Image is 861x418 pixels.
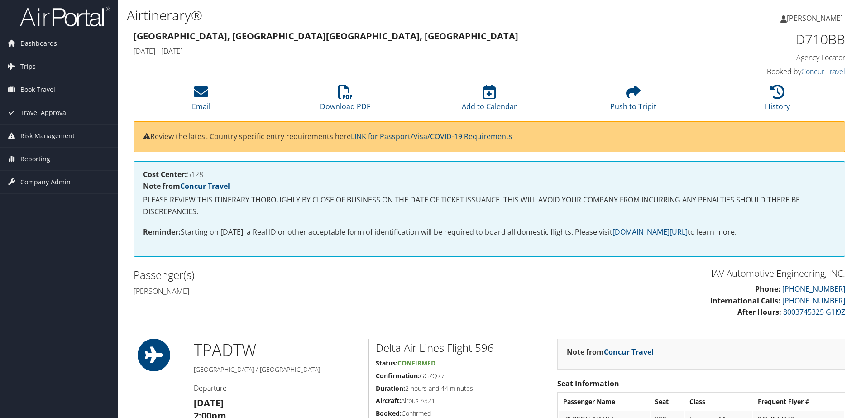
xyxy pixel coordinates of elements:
strong: After Hours: [737,307,781,317]
strong: Status: [376,359,397,367]
a: Add to Calendar [462,90,517,111]
h4: Agency Locator [678,53,846,62]
h5: Airbus A321 [376,396,543,405]
th: Class [685,394,752,410]
h1: D710BB [678,30,846,49]
a: [PHONE_NUMBER] [782,284,845,294]
a: History [765,90,790,111]
strong: [GEOGRAPHIC_DATA], [GEOGRAPHIC_DATA] [GEOGRAPHIC_DATA], [GEOGRAPHIC_DATA] [134,30,518,42]
a: 8003745325 G1I9Z [783,307,845,317]
a: Concur Travel [604,347,654,357]
span: Risk Management [20,125,75,147]
a: [DOMAIN_NAME][URL] [612,227,688,237]
strong: Phone: [755,284,780,294]
a: Email [192,90,210,111]
h4: [PERSON_NAME] [134,286,483,296]
a: LINK for Passport/Visa/COVID-19 Requirements [351,131,512,141]
img: airportal-logo.png [20,6,110,27]
th: Frequent Flyer # [753,394,844,410]
h4: 5128 [143,171,836,178]
a: Concur Travel [180,181,230,191]
strong: Duration: [376,384,405,393]
span: Company Admin [20,171,71,193]
strong: Note from [143,181,230,191]
p: Starting on [DATE], a Real ID or other acceptable form of identification will be required to boar... [143,226,836,238]
th: Seat [651,394,684,410]
strong: Booked: [376,409,402,418]
a: Concur Travel [801,67,845,77]
h4: Departure [194,383,362,393]
strong: Reminder: [143,227,181,237]
h4: Booked by [678,67,846,77]
strong: International Calls: [710,296,780,306]
h3: IAV Automotive Engineering, INC. [496,267,845,280]
h2: Passenger(s) [134,267,483,283]
strong: Aircraft: [376,396,401,405]
strong: Note from [567,347,654,357]
span: [PERSON_NAME] [787,13,843,23]
h1: Airtinerary® [127,6,610,25]
strong: Cost Center: [143,169,187,179]
strong: [DATE] [194,397,224,409]
span: Trips [20,55,36,78]
a: Push to Tripit [610,90,656,111]
h5: GG7Q77 [376,371,543,380]
span: Confirmed [397,359,435,367]
a: [PHONE_NUMBER] [782,296,845,306]
strong: Seat Information [557,379,619,389]
h5: Confirmed [376,409,543,418]
h1: TPA DTW [194,339,362,361]
a: Download PDF [320,90,370,111]
p: Review the latest Country specific entry requirements here [143,131,836,143]
a: [PERSON_NAME] [780,5,852,32]
h5: 2 hours and 44 minutes [376,384,543,393]
span: Reporting [20,148,50,170]
span: Travel Approval [20,101,68,124]
span: Book Travel [20,78,55,101]
h2: Delta Air Lines Flight 596 [376,340,543,356]
p: PLEASE REVIEW THIS ITINERARY THOROUGHLY BY CLOSE OF BUSINESS ON THE DATE OF TICKET ISSUANCE. THIS... [143,194,836,217]
span: Dashboards [20,32,57,55]
th: Passenger Name [559,394,650,410]
strong: Confirmation: [376,371,420,380]
h5: [GEOGRAPHIC_DATA] / [GEOGRAPHIC_DATA] [194,365,362,374]
h4: [DATE] - [DATE] [134,46,664,56]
